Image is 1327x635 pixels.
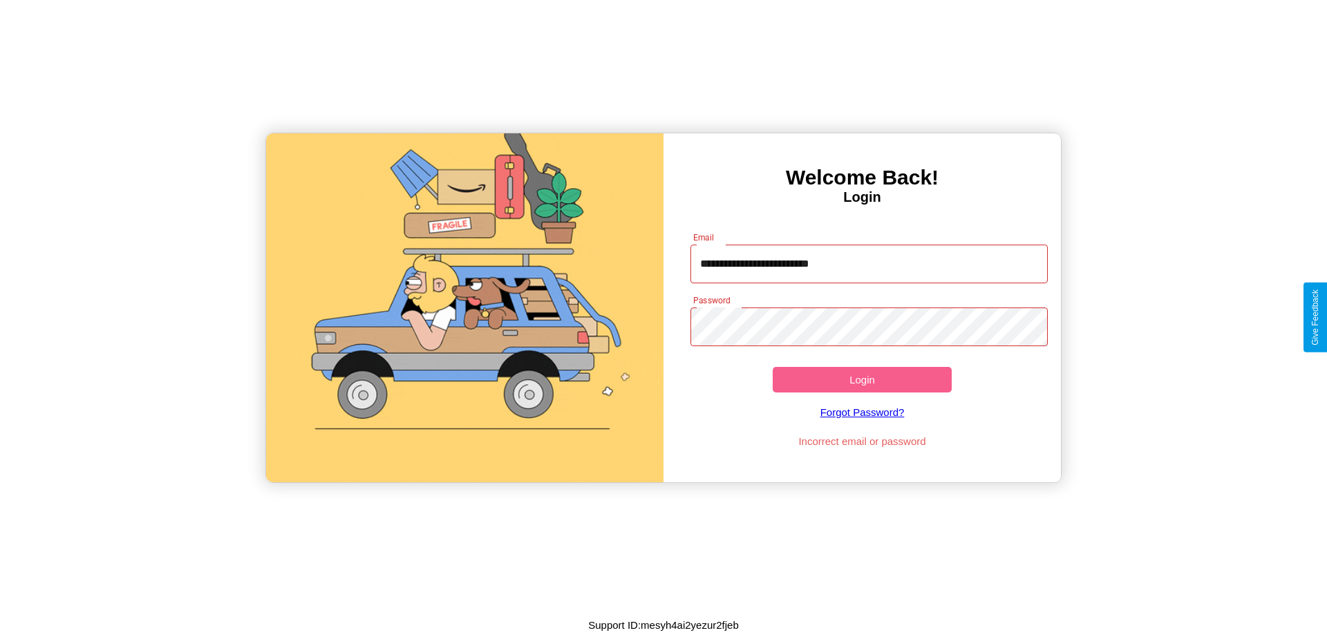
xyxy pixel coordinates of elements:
button: Login [773,367,952,392]
label: Email [693,231,715,243]
p: Support ID: mesyh4ai2yezur2fjeb [588,616,739,634]
div: Give Feedback [1310,290,1320,345]
h3: Welcome Back! [663,166,1061,189]
label: Password [693,294,730,306]
h4: Login [663,189,1061,205]
p: Incorrect email or password [684,432,1042,451]
a: Forgot Password? [684,392,1042,432]
img: gif [266,133,663,482]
